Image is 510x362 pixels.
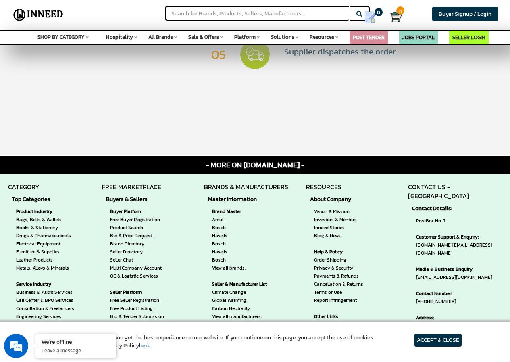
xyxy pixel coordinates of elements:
[353,33,385,41] a: POST TENDER
[364,11,376,23] img: Show My Quotes
[416,233,502,257] span: [DOMAIN_NAME][EMAIL_ADDRESS][DOMAIN_NAME]
[188,33,219,41] span: Sale & Offers
[11,5,66,25] img: Inneed.Market
[110,312,186,320] a: Bid & Tender Submission
[212,304,280,312] a: Carbon Neutrality
[12,195,78,203] strong: Top Categories
[314,296,363,304] a: Report Infringement
[16,264,74,272] a: Metals, Alloys & Minerals
[412,205,506,213] strong: Contact Details:
[106,195,190,203] strong: Buyers & Sellers
[452,33,485,41] a: SELLER LOGIN
[396,6,404,15] span: 0
[16,224,74,232] a: Books & Stationery
[390,8,395,26] a: Cart 0
[110,296,186,304] a: Free Seller Registration
[110,240,186,248] a: Brand Directory
[16,288,74,296] a: Business & Audit Services
[212,207,280,216] strong: Brand Master
[110,288,186,296] strong: Seller Platform
[16,296,74,304] a: Call Center & BPO Services
[110,216,186,224] a: Free Buyer Registration
[16,216,74,224] a: Bags, Belts & Wallets
[110,256,186,264] a: Seller Chat
[16,232,74,240] a: Drugs & Pharmaceuticals
[212,224,280,232] a: Bosch
[212,280,280,288] strong: Seller & Manufacturer List
[110,207,186,216] strong: Buyer Platform
[16,256,74,264] a: Leather Products
[110,320,186,329] a: Pre Loaded Catalogue
[314,216,363,224] a: Investors & Mentors
[314,272,363,280] a: Payments & Refunds
[212,296,280,304] a: Global Warming
[42,347,110,354] p: Leave a message
[212,248,280,256] a: Havells
[148,33,173,41] span: All Brands
[416,217,502,225] span: PostBox No. 7
[212,288,280,296] a: Climate Change
[240,40,270,69] img: 5.svg
[310,195,367,203] strong: About Company
[16,320,74,329] a: Financial & Legal Services
[16,248,74,256] a: Furniture & Supplies
[310,33,334,41] span: Resources
[314,207,363,216] a: Vision & Mission
[16,312,74,320] a: Engineering Services
[110,248,186,256] a: Seller Directory
[234,33,256,41] span: Platform
[314,232,363,240] a: Blog & News
[271,33,294,41] span: Solutions
[108,46,225,63] span: 05
[416,314,502,322] strong: Address:
[212,216,280,224] a: Amul
[439,10,491,18] span: Buyer Signup / Login
[432,7,498,21] a: Buyer Signup / Login
[212,232,280,240] a: Havells
[314,224,363,232] a: Inneed Stories
[212,264,280,272] a: View all brands..
[208,195,284,203] strong: Master Information
[139,341,151,350] a: here
[390,11,402,23] img: Cart
[110,304,186,312] a: Free Product Listing
[416,233,502,241] strong: Customer Support & Enquiry:
[212,240,280,248] a: Bosch
[106,33,133,41] span: Hospitality
[16,304,74,312] a: Consultation & Freelancers
[314,256,363,264] a: Order Shipping
[314,248,363,256] strong: Help & Policy
[206,160,304,170] span: - MORE ON [DOMAIN_NAME] -
[314,320,363,329] a: Advertise
[16,207,74,216] strong: Product Industry
[284,46,402,58] span: Supplier dispatches the order
[16,280,74,288] strong: Service Industry
[314,280,363,288] a: Cancellation & Returns
[212,256,280,264] a: Bosch
[416,265,502,281] span: [EMAIL_ADDRESS][DOMAIN_NAME]
[37,33,85,41] span: SHOP BY CATEGORY
[212,312,280,320] a: View all manufacturers..
[416,289,502,306] span: [PHONE_NUMBER]
[110,272,186,280] a: QC & Logistic Services
[314,288,363,296] a: Terms of Use
[356,8,389,27] a: my Quotes 0
[110,232,186,240] a: Bid & Price Request
[375,8,383,16] span: 0
[165,6,349,21] input: Search for Brands, Products, Sellers, Manufacturers...
[48,334,375,350] article: We use cookies to ensure you get the best experience on our website. If you continue on this page...
[314,312,363,320] strong: Other Links
[416,289,502,297] strong: Contact Number:
[110,224,186,232] a: Product Search
[314,264,363,272] a: Privacy & Security
[42,338,110,345] div: We're offline
[402,33,435,41] a: JOBS PORTAL
[110,264,186,272] a: Multi Company Account
[414,334,462,347] article: ACCEPT & CLOSE
[16,240,74,248] a: Electrical Equipment
[416,265,502,273] strong: Media & Business Enquiry:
